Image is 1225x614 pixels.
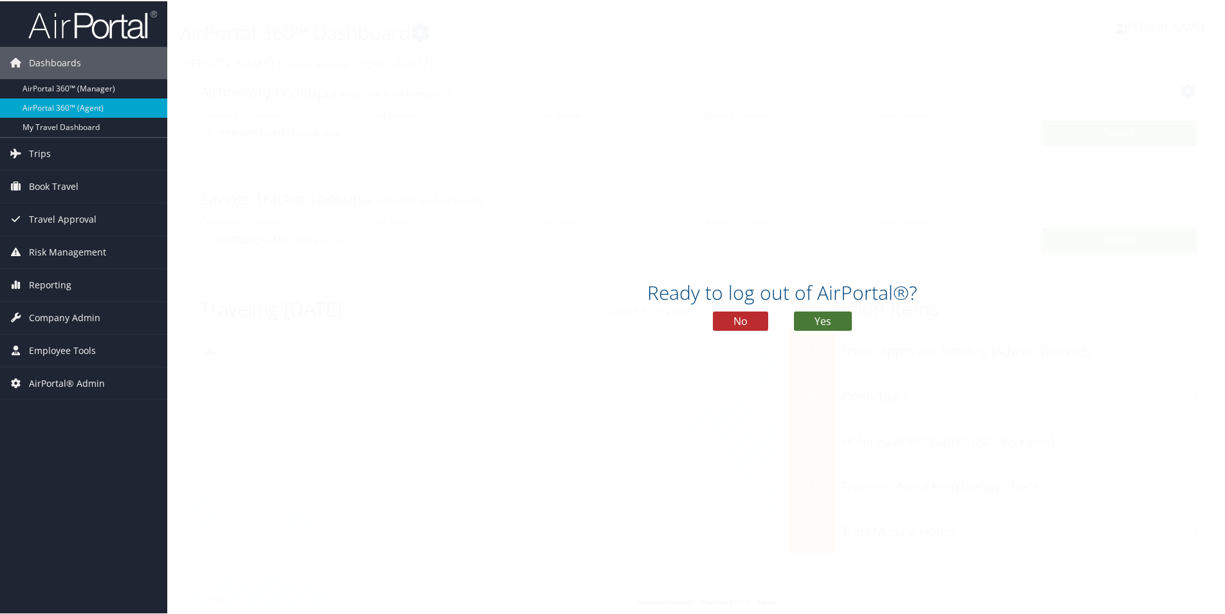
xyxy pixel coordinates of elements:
[29,46,81,78] span: Dashboards
[29,333,96,366] span: Employee Tools
[29,268,71,300] span: Reporting
[29,202,97,234] span: Travel Approval
[713,310,768,330] button: No
[28,8,157,39] img: airportal-logo.png
[29,136,51,169] span: Trips
[794,310,852,330] button: Yes
[29,301,100,333] span: Company Admin
[29,169,78,201] span: Book Travel
[29,235,106,267] span: Risk Management
[29,366,105,398] span: AirPortal® Admin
